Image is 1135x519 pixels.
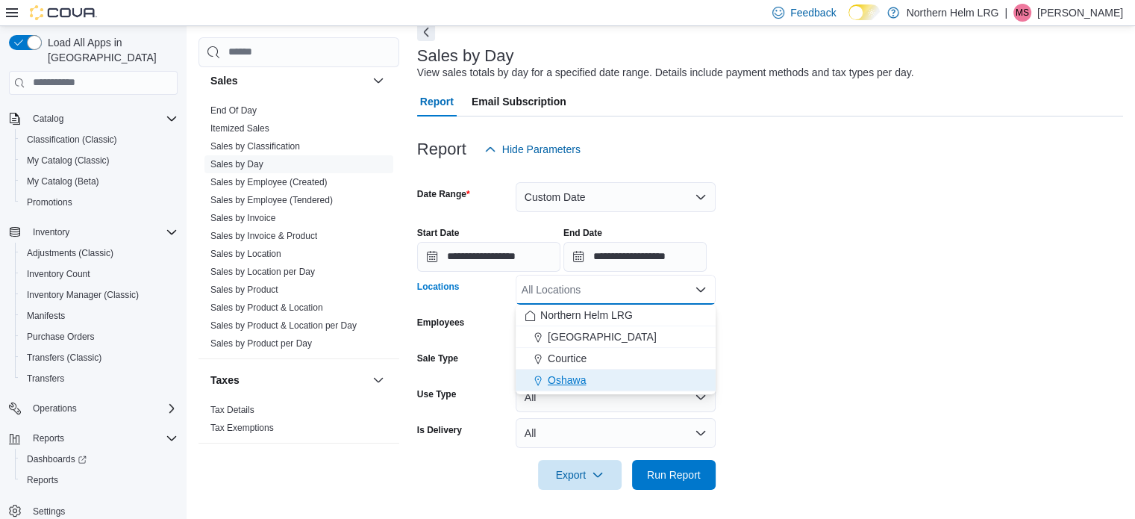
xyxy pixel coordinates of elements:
[27,196,72,208] span: Promotions
[210,123,269,134] a: Itemized Sales
[15,192,184,213] button: Promotions
[210,213,275,223] a: Sales by Invoice
[210,320,357,331] a: Sales by Product & Location per Day
[21,450,178,468] span: Dashboards
[478,134,587,164] button: Hide Parameters
[30,5,97,20] img: Cova
[210,141,300,152] a: Sales by Classification
[417,242,560,272] input: Press the down key to open a popover containing a calendar.
[472,87,566,116] span: Email Subscription
[27,331,95,343] span: Purchase Orders
[369,371,387,389] button: Taxes
[15,171,184,192] button: My Catalog (Beta)
[417,227,460,239] label: Start Date
[516,305,716,391] div: Choose from the following options
[27,310,65,322] span: Manifests
[198,102,399,358] div: Sales
[210,266,315,278] span: Sales by Location per Day
[15,264,184,285] button: Inventory Count
[27,110,69,128] button: Catalog
[210,140,300,152] span: Sales by Classification
[21,471,178,489] span: Reports
[1013,4,1031,22] div: Monica Spina
[210,320,357,332] span: Sales by Product & Location per Day
[21,244,178,262] span: Adjustments (Classic)
[21,370,178,388] span: Transfers
[647,467,701,482] span: Run Report
[21,173,178,190] span: My Catalog (Beta)
[33,403,77,414] span: Operations
[210,373,240,388] h3: Taxes
[27,400,83,417] button: Operations
[15,129,184,150] button: Classification (Classic)
[21,328,101,346] a: Purchase Orders
[417,47,514,65] h3: Sales by Day
[210,423,274,433] a: Tax Exemptions
[21,265,96,283] a: Inventory Count
[21,471,64,489] a: Reports
[27,289,139,301] span: Inventory Manager (Classic)
[848,20,849,21] span: Dark Mode
[548,329,657,344] span: [GEOGRAPHIC_DATA]
[15,305,184,326] button: Manifests
[3,108,184,129] button: Catalog
[21,173,105,190] a: My Catalog (Beta)
[502,142,581,157] span: Hide Parameters
[21,193,178,211] span: Promotions
[516,182,716,212] button: Custom Date
[27,429,178,447] span: Reports
[21,193,78,211] a: Promotions
[27,400,178,417] span: Operations
[563,242,707,272] input: Press the down key to open a popover containing a calendar.
[3,428,184,449] button: Reports
[27,247,113,259] span: Adjustments (Classic)
[417,424,462,436] label: Is Delivery
[210,195,333,205] a: Sales by Employee (Tendered)
[27,134,117,146] span: Classification (Classic)
[21,131,178,149] span: Classification (Classic)
[210,73,366,88] button: Sales
[210,176,328,188] span: Sales by Employee (Created)
[516,348,716,370] button: Courtice
[27,155,110,167] span: My Catalog (Classic)
[27,223,75,241] button: Inventory
[210,405,254,415] a: Tax Details
[210,248,281,260] span: Sales by Location
[538,460,622,490] button: Export
[790,5,836,20] span: Feedback
[210,338,312,349] span: Sales by Product per Day
[210,302,323,314] span: Sales by Product & Location
[210,158,263,170] span: Sales by Day
[15,470,184,491] button: Reports
[1016,4,1029,22] span: MS
[21,244,119,262] a: Adjustments (Classic)
[548,351,587,366] span: Courtice
[417,23,435,41] button: Next
[210,338,312,349] a: Sales by Product per Day
[516,305,716,326] button: Northern Helm LRG
[369,72,387,90] button: Sales
[210,122,269,134] span: Itemized Sales
[15,326,184,347] button: Purchase Orders
[210,105,257,116] a: End Of Day
[21,152,116,170] a: My Catalog (Classic)
[21,131,123,149] a: Classification (Classic)
[3,222,184,243] button: Inventory
[21,307,178,325] span: Manifests
[695,284,707,296] button: Close list of options
[417,188,470,200] label: Date Range
[21,307,71,325] a: Manifests
[210,159,263,170] a: Sales by Day
[27,474,58,486] span: Reports
[15,368,184,389] button: Transfers
[1037,4,1123,22] p: [PERSON_NAME]
[210,231,317,241] a: Sales by Invoice & Product
[210,284,278,296] span: Sales by Product
[21,265,178,283] span: Inventory Count
[21,152,178,170] span: My Catalog (Classic)
[21,450,93,468] a: Dashboards
[210,249,281,259] a: Sales by Location
[27,373,64,385] span: Transfers
[210,73,238,88] h3: Sales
